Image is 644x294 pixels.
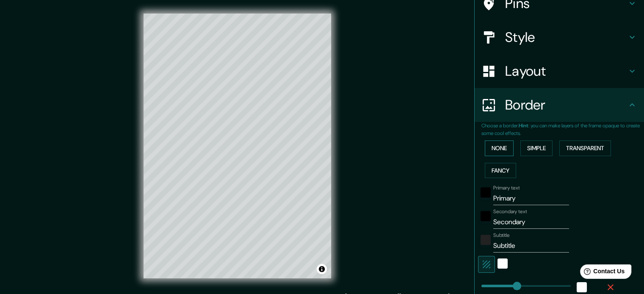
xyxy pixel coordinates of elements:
button: Transparent [559,140,611,156]
h4: Style [505,29,627,46]
button: Toggle attribution [317,264,327,274]
h4: Layout [505,63,627,80]
button: white [498,258,508,269]
div: Layout [475,54,644,88]
label: Primary text [493,184,520,192]
iframe: Help widget launcher [569,261,635,285]
h4: Border [505,96,627,113]
button: color-222222 [481,235,491,245]
div: Border [475,88,644,122]
label: Secondary text [493,208,527,215]
button: Simple [520,140,553,156]
b: Hint [519,122,528,129]
button: black [481,187,491,198]
button: black [481,211,491,221]
label: Subtitle [493,232,510,239]
button: None [485,140,514,156]
button: Fancy [485,163,516,179]
button: white [577,282,587,292]
p: Choose a border. : you can make layers of the frame opaque to create some cool effects. [481,122,644,137]
div: Style [475,20,644,54]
